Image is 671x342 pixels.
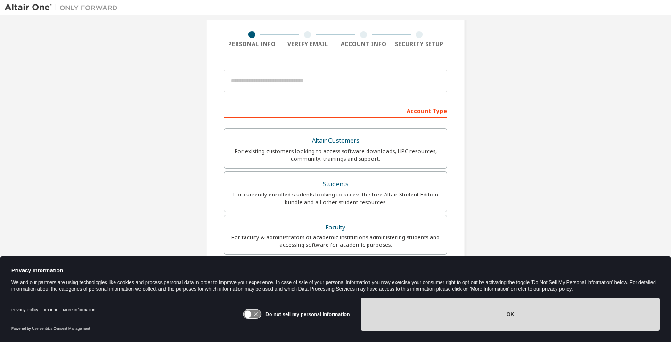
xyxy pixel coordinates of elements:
div: Account Info [335,41,392,48]
div: For existing customers looking to access software downloads, HPC resources, community, trainings ... [230,147,441,163]
div: Students [230,178,441,191]
div: For faculty & administrators of academic institutions administering students and accessing softwa... [230,234,441,249]
div: Faculty [230,221,441,234]
div: Account Type [224,103,447,118]
div: Personal Info [224,41,280,48]
div: For currently enrolled students looking to access the free Altair Student Edition bundle and all ... [230,191,441,206]
img: Altair One [5,3,123,12]
div: Verify Email [280,41,336,48]
div: Security Setup [392,41,448,48]
div: Altair Customers [230,134,441,147]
